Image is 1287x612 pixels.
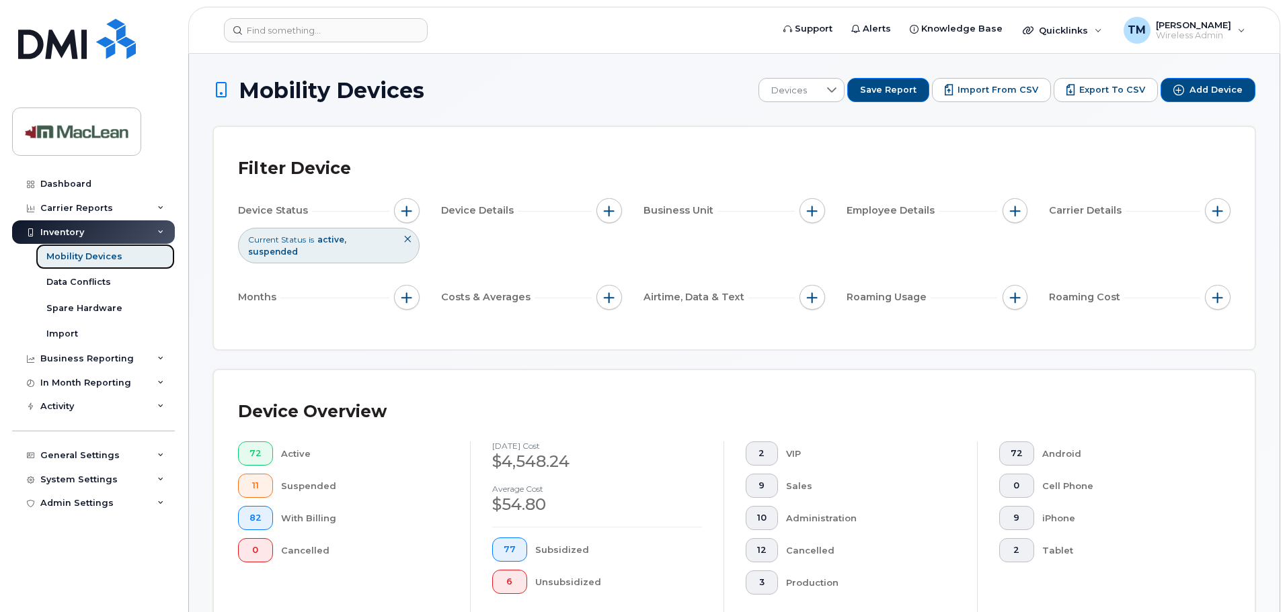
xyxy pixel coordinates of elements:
button: 0 [238,538,273,562]
span: 0 [1011,480,1023,491]
span: Mobility Devices [239,79,424,102]
span: Export to CSV [1079,84,1145,96]
button: 2 [999,538,1034,562]
button: Export to CSV [1054,78,1158,102]
div: Android [1042,441,1210,466]
div: Cancelled [281,538,449,562]
div: Suspended [281,474,449,498]
span: 12 [757,545,767,556]
button: 6 [492,570,527,594]
div: Sales [786,474,956,498]
div: Production [786,570,956,595]
div: $54.80 [492,493,702,516]
button: 9 [746,474,778,498]
span: 9 [1011,513,1023,523]
button: 0 [999,474,1034,498]
span: active [317,234,346,245]
span: Business Unit [643,204,717,218]
span: 6 [504,576,516,587]
span: 9 [757,480,767,491]
span: 11 [249,480,262,491]
div: Unsubsidized [535,570,703,594]
button: 72 [238,441,273,466]
div: Cell Phone [1042,474,1210,498]
div: Tablet [1042,538,1210,562]
button: 11 [238,474,273,498]
span: 2 [1011,545,1023,556]
button: 77 [492,537,527,562]
button: 9 [999,506,1034,530]
div: Filter Device [238,151,351,186]
span: 82 [249,513,262,523]
div: Administration [786,506,956,530]
span: 72 [1011,448,1023,459]
div: Cancelled [786,538,956,562]
button: 2 [746,441,778,466]
span: Current Status [248,234,306,245]
button: 3 [746,570,778,595]
span: suspended [248,247,298,257]
div: iPhone [1042,506,1210,530]
div: Device Overview [238,394,387,429]
span: Airtime, Data & Text [643,290,748,304]
button: 82 [238,506,273,530]
span: Device Details [441,204,518,218]
span: Import from CSV [958,84,1038,96]
button: 72 [999,441,1034,466]
span: 77 [504,544,516,555]
div: Subsidized [535,537,703,562]
div: $4,548.24 [492,450,702,473]
button: Import from CSV [932,78,1051,102]
span: Carrier Details [1049,204,1126,218]
div: Active [281,441,449,466]
span: 72 [249,448,262,459]
span: Costs & Averages [441,290,535,304]
div: VIP [786,441,956,466]
span: 2 [757,448,767,459]
span: Save Report [860,84,916,96]
span: Device Status [238,204,312,218]
span: Add Device [1189,84,1243,96]
span: Roaming Usage [847,290,931,304]
button: Add Device [1161,78,1255,102]
div: With Billing [281,506,449,530]
span: Months [238,290,280,304]
span: Roaming Cost [1049,290,1124,304]
button: 12 [746,538,778,562]
span: Employee Details [847,204,939,218]
span: 10 [757,513,767,523]
h4: [DATE] cost [492,441,702,450]
button: 10 [746,506,778,530]
span: is [309,234,314,245]
h4: Average cost [492,484,702,493]
span: 3 [757,577,767,588]
button: Save Report [847,78,929,102]
span: 0 [249,545,262,556]
span: Devices [759,79,819,103]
